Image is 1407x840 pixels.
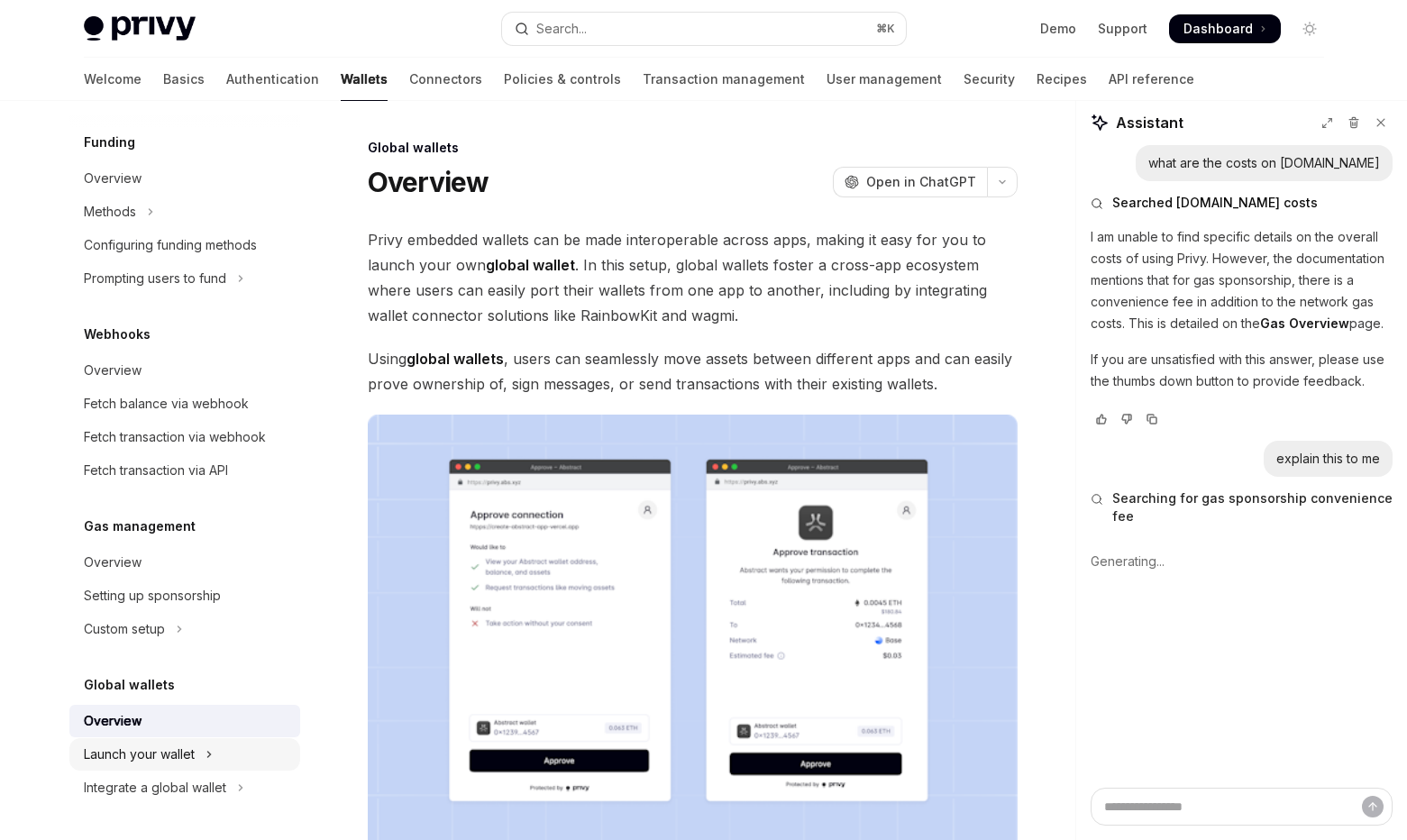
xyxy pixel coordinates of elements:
strong: global wallet [486,256,575,274]
a: Overview [69,162,300,195]
div: Overview [84,710,142,732]
a: Configuring funding methods [69,229,300,261]
a: Overview [69,546,300,579]
span: Searching for gas sponsorship convenience fee [1112,489,1393,525]
h5: Webhooks [84,324,151,345]
strong: Gas Overview [1260,315,1349,331]
button: Send message [1362,796,1384,817]
button: Toggle Integrate a global wallet section [69,772,300,804]
div: Custom setup [84,618,165,640]
button: Toggle Methods section [69,196,300,228]
button: Open search [502,13,906,45]
button: Searching for gas sponsorship convenience fee [1091,489,1393,525]
a: Dashboard [1169,14,1281,43]
div: Fetch transaction via webhook [84,426,266,448]
div: Prompting users to fund [84,268,226,289]
h5: Funding [84,132,135,153]
a: Basics [163,58,205,101]
span: Open in ChatGPT [866,173,976,191]
a: User management [827,58,942,101]
button: Toggle dark mode [1295,14,1324,43]
a: Overview [69,354,300,387]
a: Policies & controls [504,58,621,101]
p: I am unable to find specific details on the overall costs of using Privy. However, the documentat... [1091,226,1393,334]
a: API reference [1109,58,1194,101]
a: Transaction management [643,58,805,101]
a: Recipes [1037,58,1087,101]
img: light logo [84,16,196,41]
div: Generating... [1091,538,1393,585]
button: Vote that response was good [1091,410,1112,428]
span: ⌘ K [876,22,895,36]
button: Searched [DOMAIN_NAME] costs [1091,194,1393,212]
button: Open in ChatGPT [833,167,987,197]
strong: global wallets [407,350,504,368]
h5: Global wallets [84,674,175,696]
a: Setting up sponsorship [69,580,300,612]
a: Fetch balance via webhook [69,388,300,420]
a: Demo [1040,20,1076,38]
button: Toggle Custom setup section [69,613,300,645]
div: Methods [84,201,136,223]
a: Support [1098,20,1147,38]
a: Authentication [226,58,319,101]
a: Wallets [341,58,388,101]
span: Dashboard [1183,20,1253,38]
a: Welcome [84,58,142,101]
div: Global wallets [368,139,1018,157]
button: Toggle Launch your wallet section [69,738,300,771]
button: Toggle Prompting users to fund section [69,262,300,295]
div: Setting up sponsorship [84,585,221,607]
div: Fetch balance via webhook [84,393,249,415]
a: Fetch transaction via webhook [69,421,300,453]
div: Integrate a global wallet [84,777,226,799]
div: Overview [84,552,142,573]
p: If you are unsatisfied with this answer, please use the thumbs down button to provide feedback. [1091,349,1393,392]
a: Fetch transaction via API [69,454,300,487]
div: Overview [84,360,142,381]
span: Privy embedded wallets can be made interoperable across apps, making it easy for you to launch yo... [368,227,1018,328]
a: Connectors [409,58,482,101]
div: Search... [536,18,587,40]
h1: Overview [368,166,489,198]
a: Overview [69,705,300,737]
button: Copy chat response [1141,410,1163,428]
button: Vote that response was not good [1116,410,1137,428]
h5: Gas management [84,516,196,537]
div: what are the costs on [DOMAIN_NAME] [1148,154,1380,172]
span: Assistant [1116,112,1183,133]
span: Searched [DOMAIN_NAME] costs [1112,194,1318,212]
span: Using , users can seamlessly move assets between different apps and can easily prove ownership of... [368,346,1018,397]
a: Security [964,58,1015,101]
textarea: Ask a question... [1091,788,1393,826]
div: Fetch transaction via API [84,460,228,481]
div: Overview [84,168,142,189]
div: Launch your wallet [84,744,195,765]
div: explain this to me [1276,450,1380,468]
div: Configuring funding methods [84,234,257,256]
